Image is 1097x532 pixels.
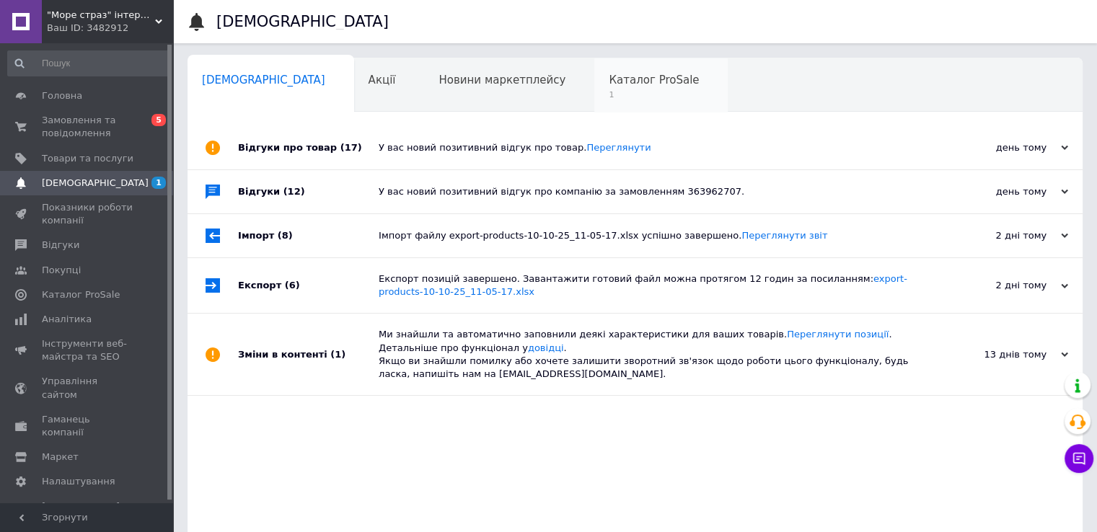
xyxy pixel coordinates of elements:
div: Імпорт файлу export-products-10-10-25_11-05-17.xlsx успішно завершено. [379,229,924,242]
span: Замовлення та повідомлення [42,114,133,140]
a: Переглянути позиції [787,329,889,340]
span: (8) [278,230,293,241]
button: Чат з покупцем [1065,444,1093,473]
span: Каталог ProSale [609,74,699,87]
span: Акції [369,74,396,87]
span: Новини маркетплейсу [439,74,565,87]
h1: [DEMOGRAPHIC_DATA] [216,13,389,30]
span: [DEMOGRAPHIC_DATA] [42,177,149,190]
span: Показники роботи компанії [42,201,133,227]
a: Переглянути [586,142,651,153]
span: Товари та послуги [42,152,133,165]
span: (17) [340,142,362,153]
a: довідці [528,342,564,353]
div: день тому [924,185,1068,198]
span: 1 [609,89,699,100]
div: Відгуки [238,170,379,213]
span: Головна [42,89,82,102]
div: 2 дні тому [924,279,1068,292]
div: У вас новий позитивний відгук про компанію за замовленням 363962707. [379,185,924,198]
input: Пошук [7,50,170,76]
span: "Море страз" інтернет-магазин [47,9,155,22]
div: день тому [924,141,1068,154]
span: Інструменти веб-майстра та SEO [42,337,133,363]
div: 13 днів тому [924,348,1068,361]
div: 2 дні тому [924,229,1068,242]
div: Зміни в контенті [238,314,379,395]
span: Налаштування [42,475,115,488]
span: (12) [283,186,305,197]
div: Експорт позицій завершено. Завантажити готовий файл можна протягом 12 годин за посиланням: [379,272,924,298]
span: Каталог ProSale [42,288,120,301]
a: export-products-10-10-25_11-05-17.xlsx [379,273,907,297]
span: Управління сайтом [42,375,133,401]
div: Імпорт [238,214,379,257]
span: (6) [285,280,300,291]
span: [DEMOGRAPHIC_DATA] [202,74,325,87]
div: Експорт [238,258,379,313]
span: (1) [330,349,345,360]
span: Маркет [42,451,79,464]
a: Переглянути звіт [741,230,827,241]
span: Аналітика [42,313,92,326]
div: Відгуки про товар [238,126,379,169]
span: Відгуки [42,239,79,252]
span: Покупці [42,264,81,277]
div: Ваш ID: 3482912 [47,22,173,35]
div: Ми знайшли та автоматично заповнили деякі характеристики для ваших товарів. . Детальніше про функ... [379,328,924,381]
span: 5 [151,114,166,126]
div: У вас новий позитивний відгук про товар. [379,141,924,154]
span: Гаманець компанії [42,413,133,439]
span: 1 [151,177,166,189]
